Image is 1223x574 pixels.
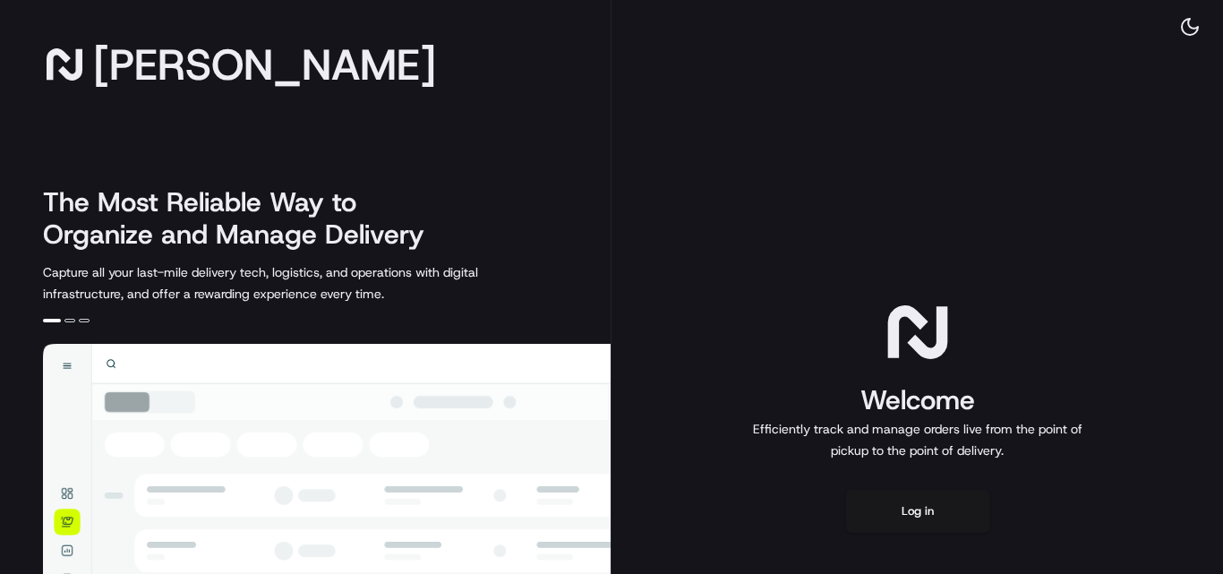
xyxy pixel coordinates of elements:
[746,418,1090,461] p: Efficiently track and manage orders live from the point of pickup to the point of delivery.
[746,382,1090,418] h1: Welcome
[93,47,436,82] span: [PERSON_NAME]
[43,261,559,304] p: Capture all your last-mile delivery tech, logistics, and operations with digital infrastructure, ...
[846,490,989,533] button: Log in
[43,186,444,251] h2: The Most Reliable Way to Organize and Manage Delivery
